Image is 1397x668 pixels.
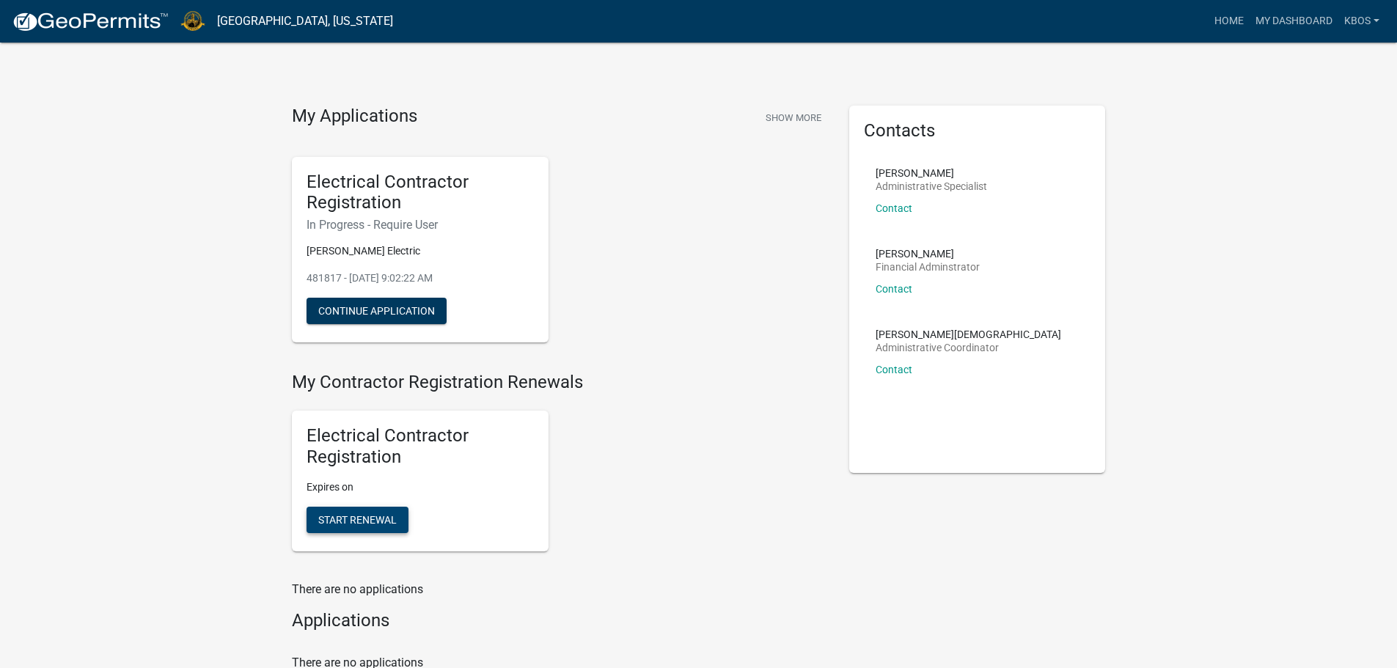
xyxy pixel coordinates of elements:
[307,218,534,232] h6: In Progress - Require User
[1209,7,1250,35] a: Home
[307,480,534,495] p: Expires on
[292,610,827,631] h4: Applications
[292,372,827,393] h4: My Contractor Registration Renewals
[1250,7,1338,35] a: My Dashboard
[292,610,827,637] wm-workflow-list-section: Applications
[876,181,987,191] p: Administrative Specialist
[876,283,912,295] a: Contact
[876,168,987,178] p: [PERSON_NAME]
[307,271,534,286] p: 481817 - [DATE] 9:02:22 AM
[292,106,417,128] h4: My Applications
[876,364,912,375] a: Contact
[307,298,447,324] button: Continue Application
[876,262,980,272] p: Financial Adminstrator
[876,249,980,259] p: [PERSON_NAME]
[1338,7,1385,35] a: kbos
[876,329,1061,339] p: [PERSON_NAME][DEMOGRAPHIC_DATA]
[292,372,827,562] wm-registration-list-section: My Contractor Registration Renewals
[307,243,534,259] p: [PERSON_NAME] Electric
[307,172,534,214] h5: Electrical Contractor Registration
[307,507,408,533] button: Start Renewal
[180,11,205,31] img: La Porte County, Indiana
[318,513,397,525] span: Start Renewal
[292,581,827,598] p: There are no applications
[876,342,1061,353] p: Administrative Coordinator
[876,202,912,214] a: Contact
[307,425,534,468] h5: Electrical Contractor Registration
[864,120,1091,142] h5: Contacts
[760,106,827,130] button: Show More
[217,9,393,34] a: [GEOGRAPHIC_DATA], [US_STATE]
